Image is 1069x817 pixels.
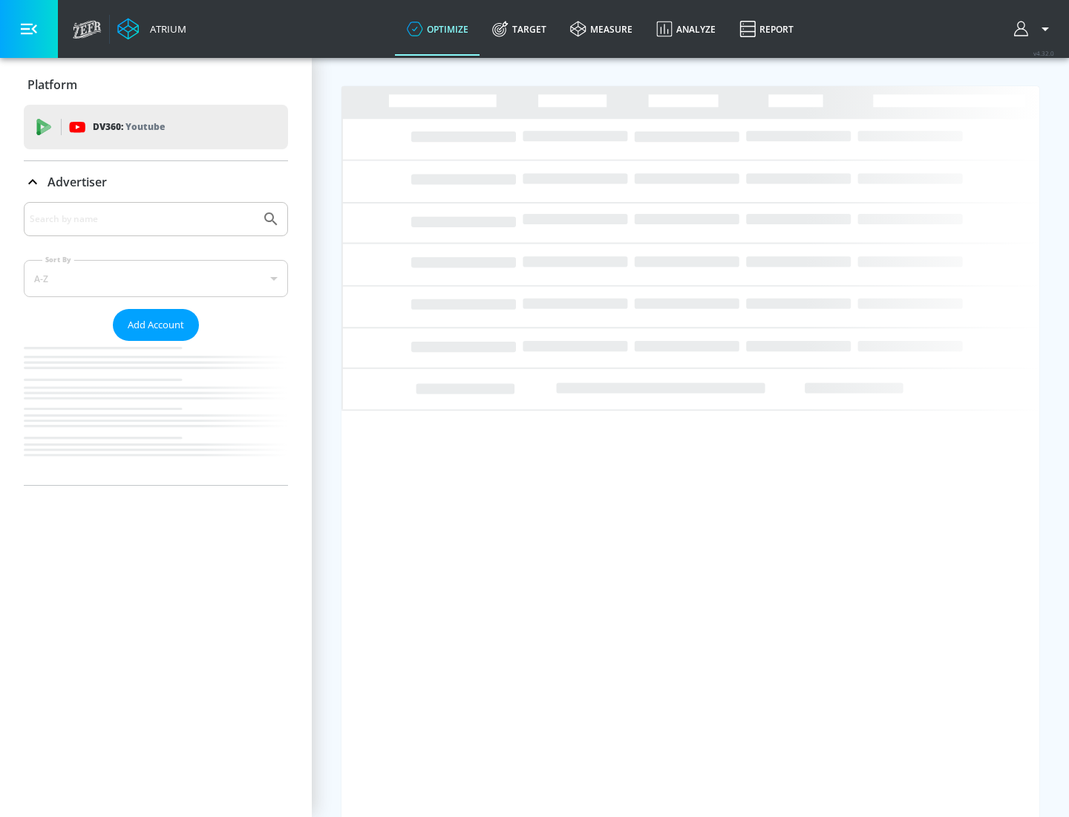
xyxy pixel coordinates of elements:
[558,2,644,56] a: measure
[113,309,199,341] button: Add Account
[24,260,288,297] div: A-Z
[144,22,186,36] div: Atrium
[728,2,805,56] a: Report
[42,255,74,264] label: Sort By
[395,2,480,56] a: optimize
[1033,49,1054,57] span: v 4.32.0
[125,119,165,134] p: Youtube
[117,18,186,40] a: Atrium
[24,341,288,485] nav: list of Advertiser
[93,119,165,135] p: DV360:
[24,64,288,105] div: Platform
[128,316,184,333] span: Add Account
[24,202,288,485] div: Advertiser
[30,209,255,229] input: Search by name
[24,161,288,203] div: Advertiser
[644,2,728,56] a: Analyze
[27,77,77,93] p: Platform
[24,105,288,149] div: DV360: Youtube
[480,2,558,56] a: Target
[48,174,107,190] p: Advertiser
